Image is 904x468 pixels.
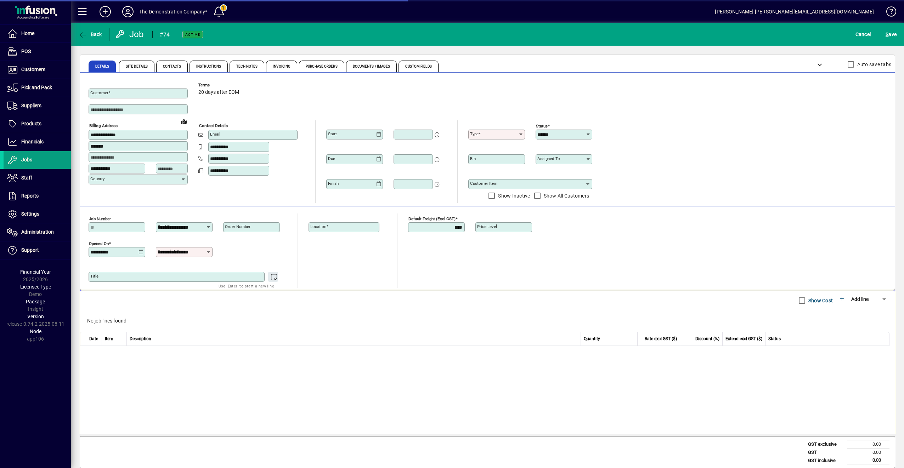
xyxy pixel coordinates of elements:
span: POS [21,48,31,54]
a: Home [4,25,71,42]
span: Administration [21,229,54,235]
mat-label: Bin [470,156,476,161]
a: POS [4,43,71,61]
div: Job [115,29,145,40]
span: Contacts [163,65,181,68]
div: #74 [160,29,170,40]
span: Package [26,299,45,304]
span: Products [21,121,41,126]
span: Support [21,247,39,253]
mat-hint: Use 'Enter' to start a new line [219,282,274,290]
span: Customers [21,67,45,72]
span: Tech Notes [236,65,258,68]
span: Documents / Images [353,65,390,68]
mat-label: Opened by [158,249,177,254]
mat-label: Assigned to [537,156,560,161]
a: Products [4,115,71,133]
span: Home [21,30,34,36]
a: Financials [4,133,71,151]
label: Show All Customers [542,192,589,199]
span: S [886,32,888,37]
mat-label: Price Level [477,224,497,229]
mat-label: Type [470,131,479,136]
mat-label: Country [90,176,104,181]
td: 0.00 [847,456,889,465]
a: Support [4,241,71,259]
td: GST [804,448,847,456]
span: Custom Fields [405,65,431,68]
mat-label: Finish [328,181,339,186]
td: 0.00 [847,448,889,456]
a: Pick and Pack [4,79,71,97]
span: Back [78,32,102,37]
span: Settings [21,211,39,217]
label: Show Inactive [497,192,530,199]
td: GST exclusive [804,440,847,449]
a: Suppliers [4,97,71,115]
span: Suppliers [21,103,41,108]
span: Quantity [584,336,600,342]
span: Add line [851,296,869,302]
span: Jobs [21,157,32,162]
button: Cancel [854,28,873,41]
mat-label: Job number [89,216,111,221]
mat-label: Due [328,156,335,161]
mat-label: Title [90,274,98,279]
span: Purchase Orders [306,65,338,68]
span: Status [768,336,781,342]
a: View on map [178,116,190,127]
mat-label: Start [328,131,337,136]
mat-label: Default Freight (excl GST) [408,216,456,221]
span: ave [886,29,897,40]
mat-label: Sold by [158,224,171,229]
a: Staff [4,169,71,187]
mat-label: Location [310,224,326,229]
span: Rate excl GST ($) [645,336,677,342]
span: 20 days after EOM [198,90,239,95]
span: Discount (%) [695,336,719,342]
span: Cancel [855,29,871,40]
a: Knowledge Base [881,1,895,24]
span: Node [30,329,41,334]
span: Date [89,336,98,342]
span: Licensee Type [20,284,51,290]
span: Description [130,336,151,342]
span: Extend excl GST ($) [725,336,762,342]
div: [PERSON_NAME] [PERSON_NAME][EMAIL_ADDRESS][DOMAIN_NAME] [715,6,874,17]
span: Terms [198,83,241,87]
span: Active [185,32,200,37]
div: No job lines found [80,310,895,332]
mat-label: Customer [90,90,108,95]
a: Administration [4,223,71,241]
button: Add [94,5,117,18]
button: Back [77,28,104,41]
span: Pick and Pack [21,85,52,90]
td: GST inclusive [804,456,847,465]
span: Item [105,336,113,342]
span: Invoicing [273,65,290,68]
span: Version [27,314,44,319]
app-page-header-button: Back [71,28,110,41]
button: Save [884,28,898,41]
span: Site Details [126,65,148,68]
td: 0.00 [847,440,889,449]
span: Financial Year [20,269,51,275]
mat-label: Opened On [89,241,109,246]
mat-label: Order number [225,224,250,229]
mat-label: Status [536,124,548,129]
a: Settings [4,205,71,223]
a: Customers [4,61,71,79]
mat-label: Customer Item [470,181,497,186]
span: Instructions [196,65,221,68]
span: Details [95,65,109,68]
mat-label: Email [210,132,220,137]
label: Auto save tabs [856,61,892,68]
a: Reports [4,187,71,205]
span: Staff [21,175,32,181]
label: Show Cost [807,297,833,304]
button: Profile [117,5,139,18]
div: The Demonstration Company* [139,6,208,17]
span: Financials [21,139,44,144]
span: Reports [21,193,39,199]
